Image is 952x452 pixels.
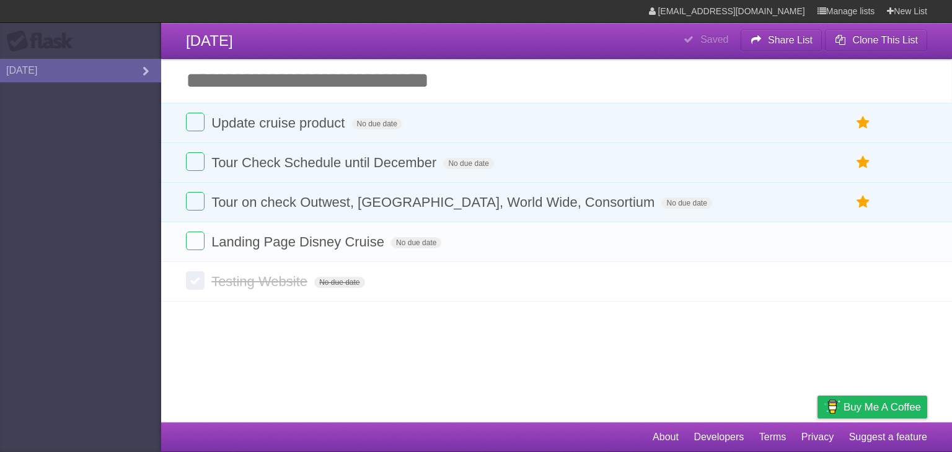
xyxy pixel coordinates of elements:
[391,237,441,248] span: No due date
[186,232,205,250] label: Done
[653,425,679,449] a: About
[211,234,387,250] span: Landing Page Disney Cruise
[211,155,439,170] span: Tour Check Schedule until December
[818,396,927,419] a: Buy me a coffee
[6,30,81,53] div: Flask
[700,34,728,45] b: Saved
[768,35,813,45] b: Share List
[849,425,927,449] a: Suggest a feature
[824,396,840,417] img: Buy me a coffee
[186,152,205,171] label: Done
[314,277,364,288] span: No due date
[186,192,205,211] label: Done
[211,115,348,131] span: Update cruise product
[741,29,822,51] button: Share List
[351,118,402,129] span: No due date
[852,35,918,45] b: Clone This List
[759,425,787,449] a: Terms
[694,425,744,449] a: Developers
[443,158,493,169] span: No due date
[801,425,834,449] a: Privacy
[211,194,658,210] span: Tour on check Outwest, [GEOGRAPHIC_DATA], World Wide, Consortium
[211,274,311,289] span: Testing Website
[186,271,205,290] label: Done
[186,113,205,131] label: Done
[852,192,875,212] label: Star task
[844,396,921,418] span: Buy me a coffee
[661,198,712,209] span: No due date
[825,29,927,51] button: Clone This List
[852,113,875,133] label: Star task
[852,152,875,173] label: Star task
[186,32,233,49] span: [DATE]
